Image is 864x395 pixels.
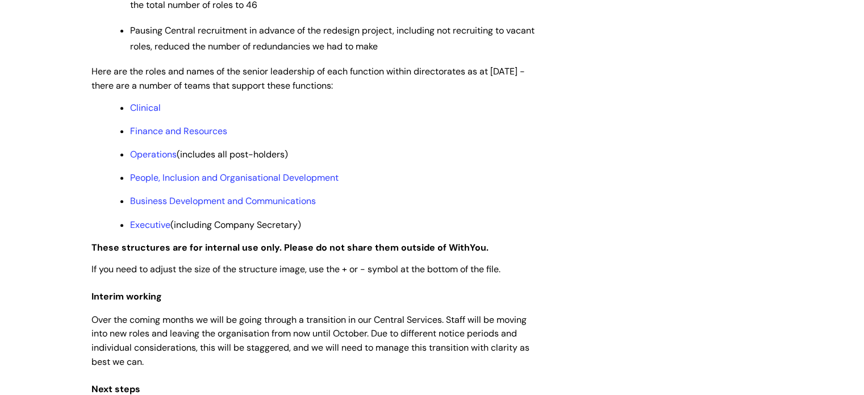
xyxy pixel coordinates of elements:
a: Clinical [130,102,161,114]
a: Executive [130,219,170,231]
a: Finance and Resources [130,125,227,137]
span: Over the coming months we will be going through a transition in our Central Services. Staff will ... [91,314,529,368]
a: People, Inclusion and Organisational Development [130,172,339,184]
a: Operations [130,148,177,160]
a: Business Development and Communications [130,195,316,207]
p: Pausing Central recruitment in advance of the redesign project, including not recruiting to vacan... [130,23,540,56]
strong: These structures are for internal use only. Please do not share them outside of WithYou. [91,242,489,253]
span: (including Company Secretary) [130,219,301,231]
span: (includes all post-holders) [130,148,288,160]
span: Next steps [91,383,140,395]
span: If you need to adjust the size of the structure image, use the + or - symbol at the bottom of the... [91,263,500,275]
span: Here are the roles and names of the senior leadership of each function within directorates as at ... [91,65,525,92]
span: Interim working [91,290,162,302]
